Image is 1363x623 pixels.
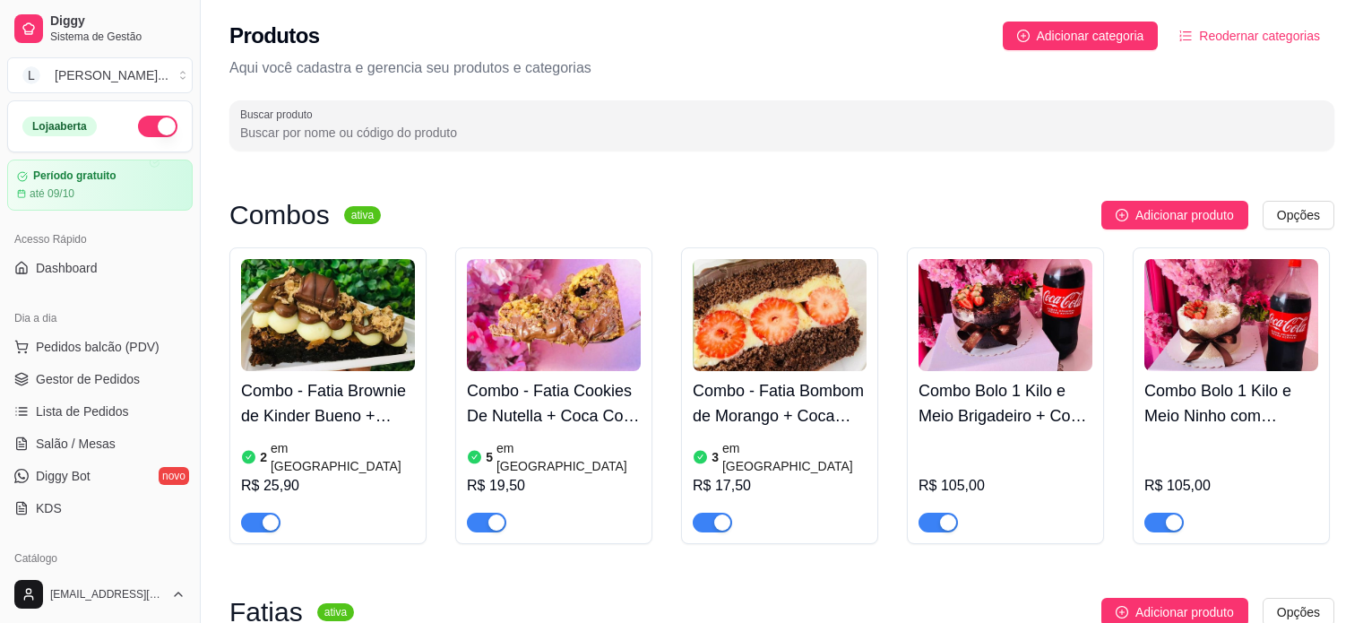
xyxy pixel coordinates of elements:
[919,378,1092,428] h4: Combo Bolo 1 Kilo e Meio Brigadeiro + Coca Cola 2 litros Original
[271,439,415,475] article: em [GEOGRAPHIC_DATA]
[36,402,129,420] span: Lista de Pedidos
[1144,259,1318,371] img: product-image
[7,494,193,523] a: KDS
[7,573,193,616] button: [EMAIL_ADDRESS][DOMAIN_NAME]
[7,429,193,458] a: Salão / Mesas
[22,117,97,136] div: Loja aberta
[344,206,381,224] sup: ativa
[7,225,193,254] div: Acesso Rápido
[693,259,867,371] img: product-image
[36,435,116,453] span: Salão / Mesas
[229,204,330,226] h3: Combos
[712,448,719,466] article: 3
[486,448,493,466] article: 5
[7,57,193,93] button: Select a team
[1116,606,1128,619] span: plus-circle
[36,370,140,388] span: Gestor de Pedidos
[1144,475,1318,497] div: R$ 105,00
[241,378,415,428] h4: Combo - Fatia Brownie de Kinder Bueno + Coca - Cola 200 ml
[50,13,185,30] span: Diggy
[7,254,193,282] a: Dashboard
[22,66,40,84] span: L
[1277,205,1320,225] span: Opções
[229,22,320,50] h2: Produtos
[1135,205,1234,225] span: Adicionar produto
[36,467,91,485] span: Diggy Bot
[260,448,267,466] article: 2
[1277,602,1320,622] span: Opções
[467,378,641,428] h4: Combo - Fatia Cookies De Nutella + Coca Cola 200ml
[1101,201,1248,229] button: Adicionar produto
[138,116,177,137] button: Alterar Status
[229,57,1334,79] p: Aqui você cadastra e gerencia seu produtos e categorias
[241,259,415,371] img: product-image
[7,462,193,490] a: Diggy Botnovo
[722,439,867,475] article: em [GEOGRAPHIC_DATA]
[1144,378,1318,428] h4: Combo Bolo 1 Kilo e Meio Ninho com Morango + Coca Cola 2 litros Original
[1037,26,1144,46] span: Adicionar categoria
[467,475,641,497] div: R$ 19,50
[1199,26,1320,46] span: Reodernar categorias
[240,124,1324,142] input: Buscar produto
[7,7,193,50] a: DiggySistema de Gestão
[1017,30,1030,42] span: plus-circle
[1165,22,1334,50] button: Reodernar categorias
[1135,602,1234,622] span: Adicionar produto
[693,378,867,428] h4: Combo - Fatia Bombom de Morango + Coca Cola 200ml
[919,475,1092,497] div: R$ 105,00
[50,587,164,601] span: [EMAIL_ADDRESS][DOMAIN_NAME]
[1003,22,1159,50] button: Adicionar categoria
[50,30,185,44] span: Sistema de Gestão
[241,475,415,497] div: R$ 25,90
[33,169,116,183] article: Período gratuito
[1263,201,1334,229] button: Opções
[229,601,303,623] h3: Fatias
[496,439,641,475] article: em [GEOGRAPHIC_DATA]
[7,365,193,394] a: Gestor de Pedidos
[240,107,319,122] label: Buscar produto
[317,603,354,621] sup: ativa
[1179,30,1192,42] span: ordered-list
[55,66,168,84] div: [PERSON_NAME] ...
[7,397,193,426] a: Lista de Pedidos
[1116,209,1128,221] span: plus-circle
[30,186,74,201] article: até 09/10
[7,160,193,211] a: Período gratuitoaté 09/10
[7,333,193,361] button: Pedidos balcão (PDV)
[693,475,867,497] div: R$ 17,50
[7,304,193,333] div: Dia a dia
[7,544,193,573] div: Catálogo
[36,338,160,356] span: Pedidos balcão (PDV)
[467,259,641,371] img: product-image
[36,499,62,517] span: KDS
[36,259,98,277] span: Dashboard
[919,259,1092,371] img: product-image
